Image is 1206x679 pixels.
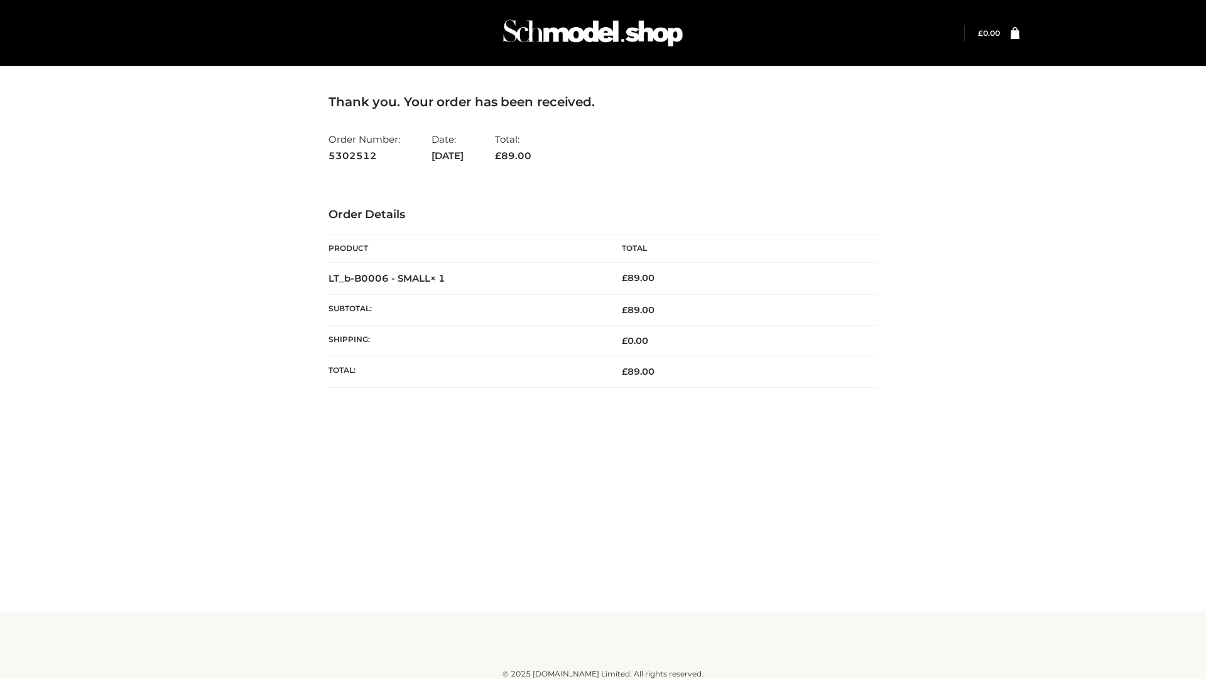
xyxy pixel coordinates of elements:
span: 89.00 [495,150,531,162]
th: Product [329,235,603,263]
bdi: 0.00 [622,335,648,346]
span: 89.00 [622,304,655,316]
strong: × 1 [430,272,445,284]
span: £ [622,304,627,316]
img: Schmodel Admin 964 [499,8,687,58]
h3: Order Details [329,208,877,222]
li: Date: [432,128,464,167]
th: Subtotal: [329,294,603,325]
th: Total: [329,356,603,387]
th: Total [603,235,877,263]
th: Shipping: [329,326,603,356]
strong: [DATE] [432,148,464,164]
bdi: 89.00 [622,272,655,284]
span: £ [622,366,627,377]
h3: Thank you. Your order has been received. [329,94,877,109]
strong: 5302512 [329,148,400,164]
span: £ [495,150,501,162]
li: Total: [495,128,531,167]
span: 89.00 [622,366,655,377]
a: £0.00 [978,28,1000,38]
span: £ [622,335,627,346]
span: £ [978,28,983,38]
li: Order Number: [329,128,400,167]
strong: LT_b-B0006 - SMALL [329,272,445,284]
bdi: 0.00 [978,28,1000,38]
span: £ [622,272,627,284]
